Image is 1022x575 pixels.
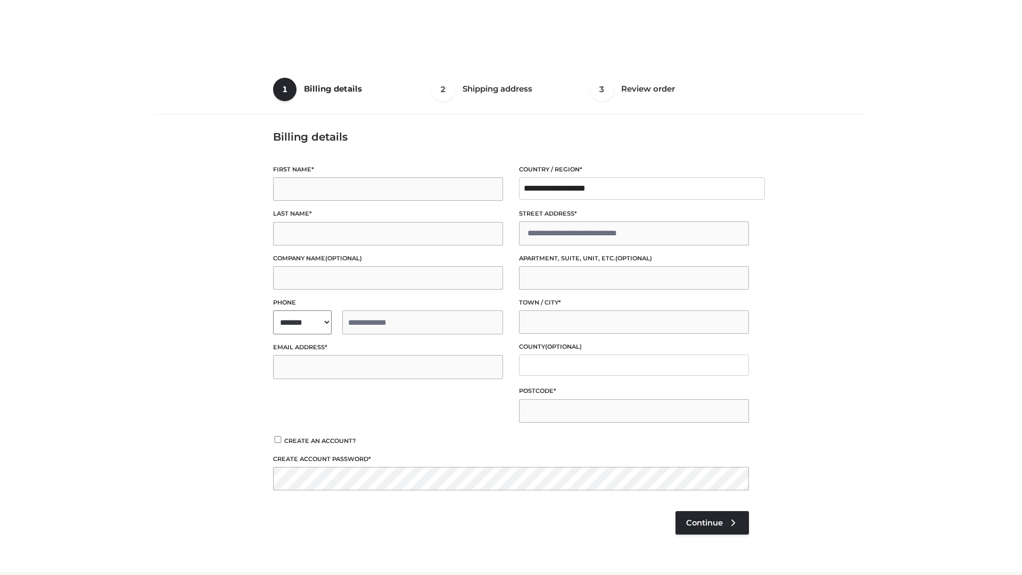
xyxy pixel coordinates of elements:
label: Email address [273,342,503,352]
span: 3 [590,78,614,101]
input: Create an account? [273,436,283,443]
span: Continue [686,518,723,528]
a: Continue [675,511,749,535]
span: Billing details [304,84,362,94]
label: Phone [273,298,503,308]
h3: Billing details [273,130,749,143]
label: Company name [273,253,503,264]
span: (optional) [545,343,582,350]
span: (optional) [615,254,652,262]
label: Street address [519,209,749,219]
label: First name [273,165,503,175]
span: Shipping address [463,84,532,94]
label: Create account password [273,454,749,464]
span: (optional) [325,254,362,262]
label: County [519,342,749,352]
label: Country / Region [519,165,749,175]
label: Last name [273,209,503,219]
span: 1 [273,78,296,101]
span: 2 [432,78,455,101]
span: Create an account? [284,437,356,445]
label: Postcode [519,386,749,396]
label: Apartment, suite, unit, etc. [519,253,749,264]
label: Town / City [519,298,749,308]
span: Review order [621,84,675,94]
